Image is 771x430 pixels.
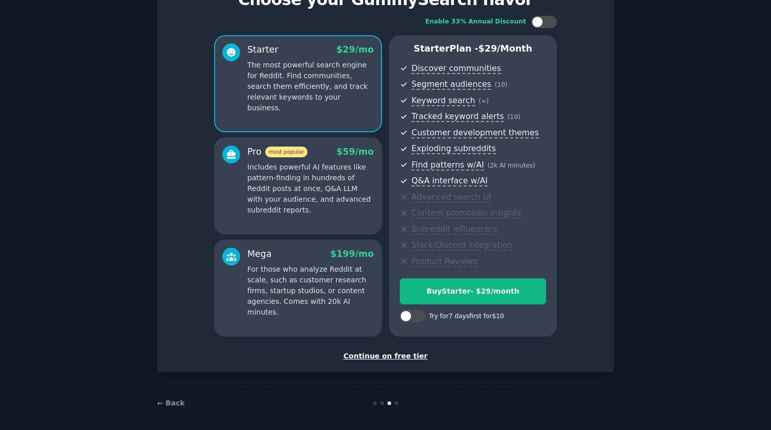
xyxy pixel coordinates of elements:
span: ( ∞ ) [479,98,489,105]
p: For those who analyze Reddit at scale, such as customer research firms, startup studios, or conte... [247,264,374,318]
span: Q&A interface w/AI [412,176,487,186]
p: Includes powerful AI features like pattern-finding in hundreds of Reddit posts at once, Q&A LLM w... [247,162,374,216]
span: Subreddit influencers [412,224,497,235]
span: Segment audiences [412,79,491,90]
span: most popular [265,147,308,157]
div: Enable 33% Annual Discount [425,17,526,27]
div: Try for 7 days first for $10 [429,312,504,321]
span: Tracked keyword alerts [412,111,504,122]
span: Product Reviews [412,256,477,267]
span: ( 10 ) [507,113,520,121]
div: Starter [247,43,278,56]
span: Customer development themes [412,128,539,138]
span: ( 10 ) [495,81,507,88]
span: Keyword search [412,95,475,106]
span: Content promotion insights [412,208,521,219]
a: ← Back [157,399,185,407]
p: Starter Plan - [400,42,546,55]
button: BuyStarter- $29/month [400,278,546,304]
div: Continue on free tier [168,351,603,362]
span: Find patterns w/AI [412,160,484,171]
span: Discover communities [412,63,501,74]
p: The most powerful search engine for Reddit. Find communities, search them efficiently, and track ... [247,60,374,113]
div: Mega [247,248,272,260]
span: Advanced search UI [412,192,491,203]
span: Slack/Discord integration [412,240,512,251]
div: Pro [247,146,307,158]
div: Buy Starter - $ 29 /month [400,286,546,297]
span: $ 29 /month [478,43,532,54]
span: $ 29 /mo [337,44,374,55]
span: ( 2k AI minutes ) [487,162,535,169]
span: $ 59 /mo [337,147,374,157]
span: Exploding subreddits [412,144,496,154]
span: $ 199 /mo [330,249,374,259]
